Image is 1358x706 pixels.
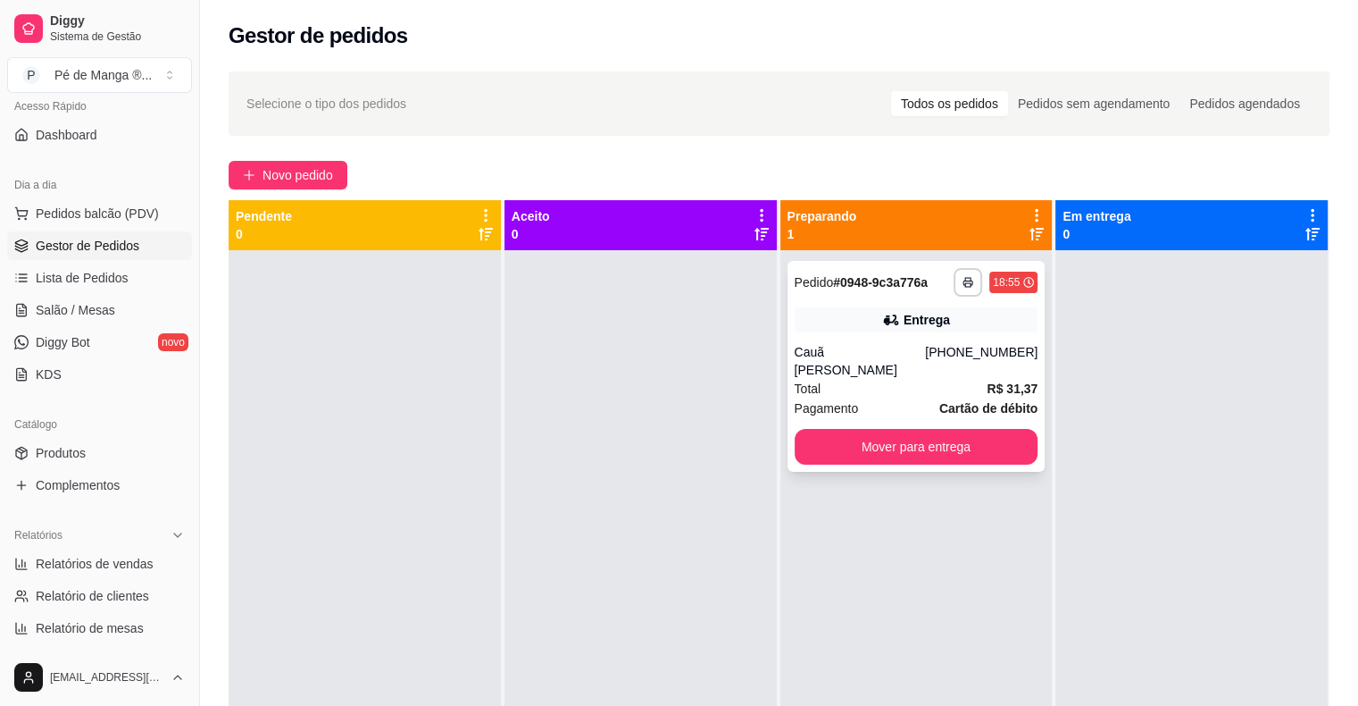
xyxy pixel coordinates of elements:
a: Lista de Pedidos [7,264,192,292]
strong: R$ 31,37 [987,382,1037,396]
a: DiggySistema de Gestão [7,7,192,50]
a: Relatório de mesas [7,614,192,643]
span: Relatórios [14,528,62,542]
span: Diggy [50,13,185,29]
span: Diggy Bot [36,333,90,351]
a: Relatórios de vendas [7,550,192,578]
div: Pedidos agendados [1179,91,1310,116]
span: KDS [36,366,62,383]
span: plus [243,169,255,181]
p: Preparando [787,207,857,225]
span: Gestor de Pedidos [36,237,139,255]
p: 0 [1062,225,1130,243]
span: Relatório de clientes [36,587,149,605]
span: Lista de Pedidos [36,269,129,287]
span: Total [795,379,821,399]
div: Dia a dia [7,171,192,199]
p: Aceito [512,207,550,225]
div: Entrega [904,311,950,329]
span: Dashboard [36,126,97,144]
button: [EMAIL_ADDRESS][DOMAIN_NAME] [7,656,192,699]
button: Novo pedido [229,161,347,189]
strong: Cartão de débito [939,401,1037,416]
div: Acesso Rápido [7,92,192,121]
a: KDS [7,360,192,389]
button: Mover para entrega [795,429,1038,465]
h2: Gestor de pedidos [229,21,408,50]
a: Complementos [7,471,192,500]
span: Novo pedido [262,165,333,185]
span: Salão / Mesas [36,301,115,319]
span: Pedidos balcão (PDV) [36,205,159,223]
a: Diggy Botnovo [7,328,192,357]
div: Pedidos sem agendamento [1008,91,1179,116]
a: Dashboard [7,121,192,149]
a: Relatório de clientes [7,582,192,610]
button: Select a team [7,57,192,93]
a: Produtos [7,439,192,467]
span: Pedido [795,275,834,290]
div: Pé de Manga ® ... [54,66,152,84]
span: Selecione o tipo dos pedidos [246,94,406,113]
div: Todos os pedidos [891,91,1008,116]
a: Gestor de Pedidos [7,231,192,260]
div: [PHONE_NUMBER] [925,343,1037,379]
span: Relatório de mesas [36,619,144,637]
div: Cauã [PERSON_NAME] [795,343,926,379]
span: Produtos [36,444,86,462]
a: Relatório de fidelidadenovo [7,646,192,675]
span: Relatórios de vendas [36,555,154,573]
a: Salão / Mesas [7,296,192,324]
span: Complementos [36,476,120,494]
span: [EMAIL_ADDRESS][DOMAIN_NAME] [50,670,163,685]
p: 0 [236,225,292,243]
p: 1 [787,225,857,243]
p: Pendente [236,207,292,225]
span: Sistema de Gestão [50,29,185,44]
div: 18:55 [993,275,1020,290]
button: Pedidos balcão (PDV) [7,199,192,228]
div: Catálogo [7,410,192,439]
span: Pagamento [795,399,859,418]
strong: # 0948-9c3a776a [833,275,928,290]
p: 0 [512,225,550,243]
span: P [22,66,40,84]
p: Em entrega [1062,207,1130,225]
